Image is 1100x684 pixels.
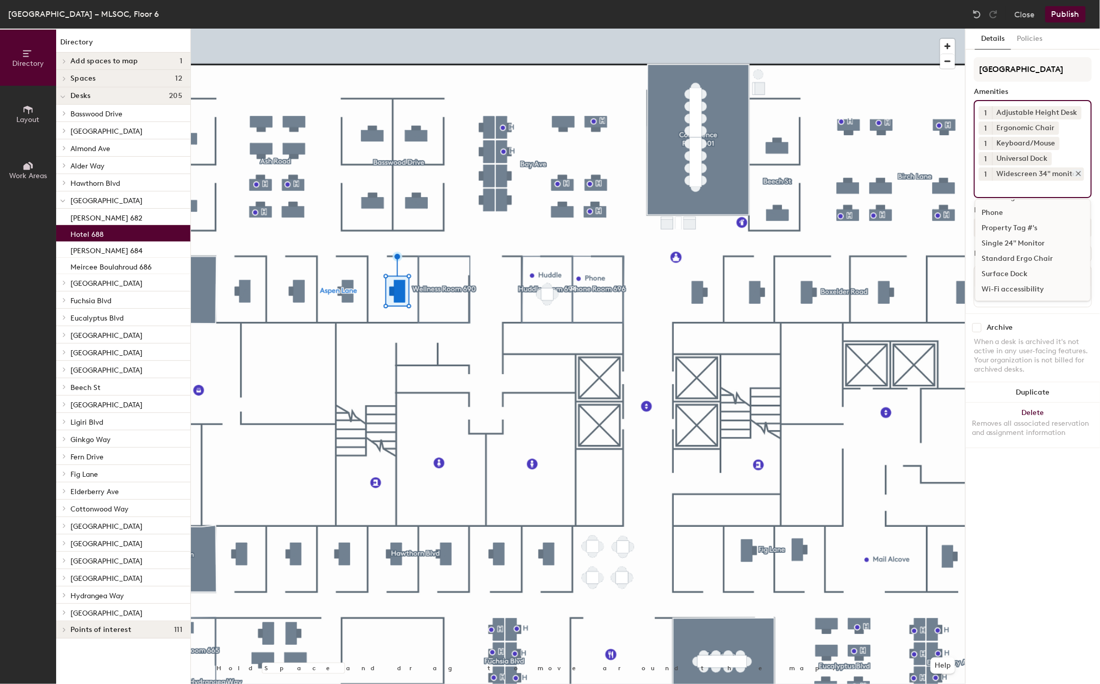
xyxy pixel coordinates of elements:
span: Work Areas [9,172,47,180]
span: [GEOGRAPHIC_DATA] [70,279,142,288]
span: Cottonwood Way [70,505,129,514]
div: When a desk is archived it's not active in any user-facing features. Your organization is not bil... [974,337,1092,374]
span: [GEOGRAPHIC_DATA] [70,522,142,531]
div: Desk Type [974,206,1092,214]
span: [GEOGRAPHIC_DATA] [70,401,142,409]
span: 1 [985,169,987,180]
span: [GEOGRAPHIC_DATA] [70,331,142,340]
span: Alder Way [70,162,105,170]
button: 1 [979,137,992,150]
span: [GEOGRAPHIC_DATA] [70,349,142,357]
div: Amenities [974,88,1092,96]
img: Redo [988,9,998,19]
button: DeleteRemoves all associated reservation and assignment information [966,403,1100,448]
span: Beech St [70,383,101,392]
span: Directory [12,59,44,68]
div: Universal Dock [992,152,1052,165]
img: Undo [972,9,982,19]
div: Wi-Fi accessibility [975,282,1090,297]
button: 1 [979,152,992,165]
span: 205 [169,92,182,100]
span: Fern Drive [70,453,104,461]
button: Policies [1011,29,1049,50]
div: Keyboard/Mouse [992,137,1060,150]
span: [GEOGRAPHIC_DATA] [70,540,142,548]
span: 12 [175,75,182,83]
span: Eucalyptus Blvd [70,314,124,323]
span: Ginkgo Way [70,435,111,444]
button: 1 [979,106,992,119]
div: Widescreen 34" monitor [992,167,1084,181]
div: Property Tag #'s [975,221,1090,236]
span: [GEOGRAPHIC_DATA] [70,574,142,583]
span: Basswood Drive [70,110,123,118]
div: [GEOGRAPHIC_DATA] – MLSOC, Floor 6 [8,8,159,20]
button: 1 [979,167,992,181]
button: Close [1015,6,1035,22]
button: Publish [1045,6,1086,22]
span: Spaces [70,75,96,83]
span: [GEOGRAPHIC_DATA] [70,197,142,205]
div: Desks [974,250,993,258]
div: Single 24" Monitor [975,236,1090,251]
span: Elderberry Ave [70,487,119,496]
div: Ergonomic Chair [992,121,1059,135]
span: Hawthorn Blvd [70,179,120,188]
span: [GEOGRAPHIC_DATA] [70,557,142,566]
span: Add spaces to map [70,57,138,65]
button: Help [931,657,955,674]
button: Details [975,29,1011,50]
div: Standard Ergo Chair [975,251,1090,266]
span: Layout [17,115,40,124]
span: 1 [985,123,987,134]
button: 1 [979,121,992,135]
span: 1 [985,108,987,118]
span: 111 [174,626,182,634]
span: 1 [180,57,182,65]
h1: Directory [56,37,190,53]
span: 1 [985,138,987,149]
div: Surface Dock [975,266,1090,282]
span: Ligiri Blvd [70,418,103,427]
div: Removes all associated reservation and assignment information [972,419,1094,437]
button: Duplicate [966,382,1100,403]
p: Hotel 688 [70,227,104,239]
span: Fuchsia Blvd [70,297,111,305]
button: Hoteled [974,218,1092,237]
span: [GEOGRAPHIC_DATA] [70,127,142,136]
span: 1 [985,154,987,164]
p: Meircee Boulahroud 686 [70,260,152,272]
div: Archive [987,324,1013,332]
span: Fig Lane [70,470,98,479]
p: [PERSON_NAME] 682 [70,211,142,223]
div: Adjustable Height Desk [992,106,1082,119]
span: Hydrangea Way [70,592,124,600]
div: Phone [975,205,1090,221]
p: [PERSON_NAME] 684 [70,243,142,255]
span: [GEOGRAPHIC_DATA] [70,366,142,375]
span: [GEOGRAPHIC_DATA] [70,609,142,618]
span: Almond Ave [70,144,110,153]
span: Points of interest [70,626,131,634]
span: Desks [70,92,90,100]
